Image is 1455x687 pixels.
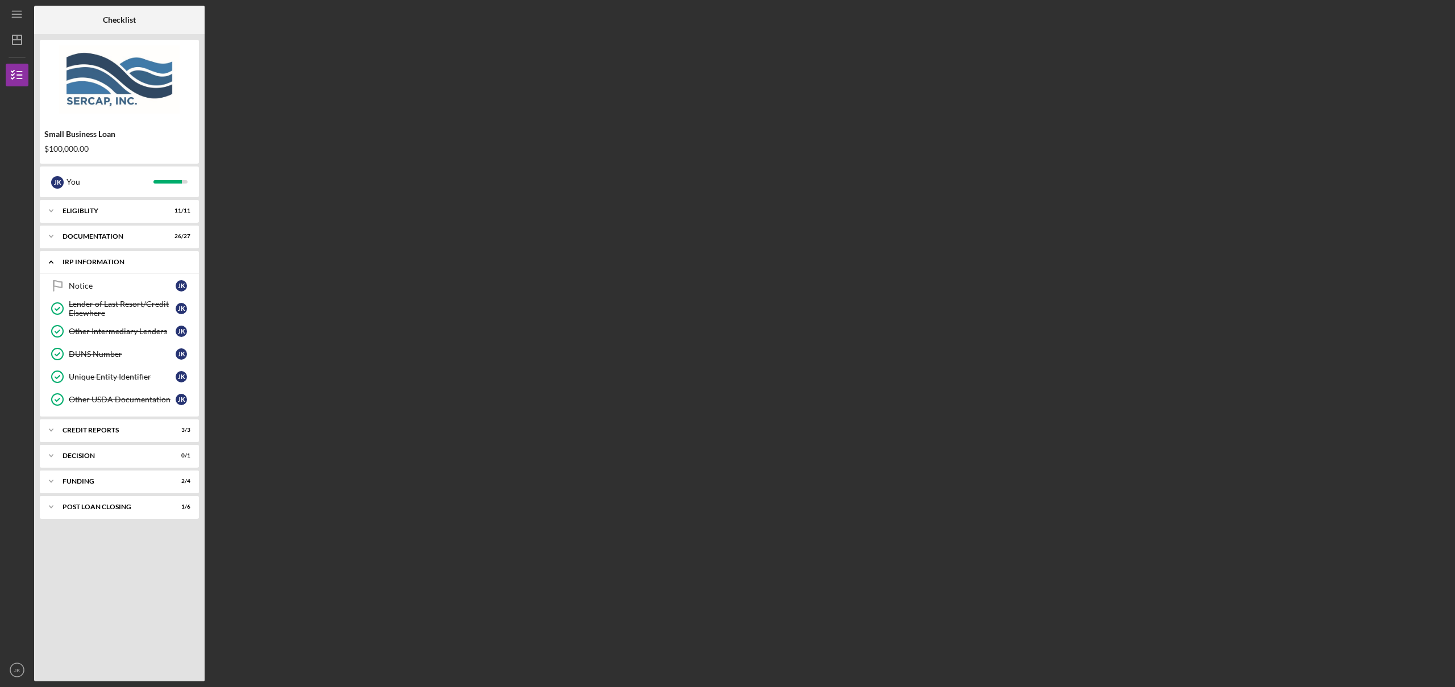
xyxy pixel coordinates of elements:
[63,452,162,459] div: Decision
[45,297,193,320] a: Lender of Last Resort/Credit ElsewhereJK
[51,176,64,189] div: J K
[69,395,176,404] div: Other USDA Documentation
[45,320,193,343] a: Other Intermediary LendersJK
[69,281,176,290] div: Notice
[170,207,190,214] div: 11 / 11
[176,303,187,314] div: J K
[176,280,187,292] div: J K
[170,503,190,510] div: 1 / 6
[176,394,187,405] div: J K
[170,233,190,240] div: 26 / 27
[45,388,193,411] a: Other USDA DocumentationJK
[103,15,136,24] b: Checklist
[170,452,190,459] div: 0 / 1
[170,478,190,485] div: 2 / 4
[45,274,193,297] a: NoticeJK
[170,427,190,434] div: 3 / 3
[44,130,194,139] div: Small Business Loan
[69,299,176,318] div: Lender of Last Resort/Credit Elsewhere
[63,233,162,240] div: Documentation
[14,667,20,673] text: JK
[44,144,194,153] div: $100,000.00
[63,427,162,434] div: credit reports
[6,659,28,681] button: JK
[63,503,162,510] div: POST LOAN CLOSING
[176,348,187,360] div: J K
[66,172,153,191] div: You
[63,478,162,485] div: Funding
[40,45,199,114] img: Product logo
[45,365,193,388] a: Unique Entity IdentifierJK
[63,207,162,214] div: Eligiblity
[45,343,193,365] a: DUNS NumberJK
[63,259,185,265] div: IRP Information
[69,327,176,336] div: Other Intermediary Lenders
[69,372,176,381] div: Unique Entity Identifier
[69,349,176,359] div: DUNS Number
[176,326,187,337] div: J K
[176,371,187,382] div: J K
